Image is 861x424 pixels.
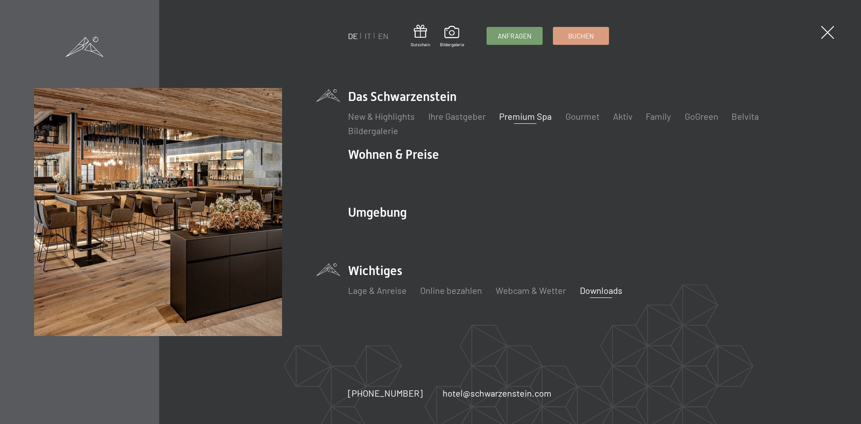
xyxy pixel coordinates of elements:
[579,285,622,296] a: Downloads
[568,31,593,41] span: Buchen
[411,25,430,48] a: Gutschein
[487,27,542,44] a: Anfragen
[443,387,552,399] a: hotel@schwarzenstein.com
[684,111,718,122] a: GoGreen
[496,285,566,296] a: Webcam & Wetter
[428,111,486,122] a: Ihre Gastgeber
[348,387,423,399] a: [PHONE_NUMBER]
[731,111,759,122] a: Belvita
[440,41,464,48] span: Bildergalerie
[613,111,632,122] a: Aktiv
[348,388,423,398] span: [PHONE_NUMBER]
[348,31,358,41] a: DE
[499,111,552,122] a: Premium Spa
[348,111,415,122] a: New & Highlights
[378,31,388,41] a: EN
[420,285,482,296] a: Online bezahlen
[553,27,608,44] a: Buchen
[498,31,531,41] span: Anfragen
[365,31,371,41] a: IT
[411,41,430,48] span: Gutschein
[565,111,599,122] a: Gourmet
[348,125,398,136] a: Bildergalerie
[440,26,464,48] a: Bildergalerie
[646,111,671,122] a: Family
[348,285,407,296] a: Lage & Anreise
